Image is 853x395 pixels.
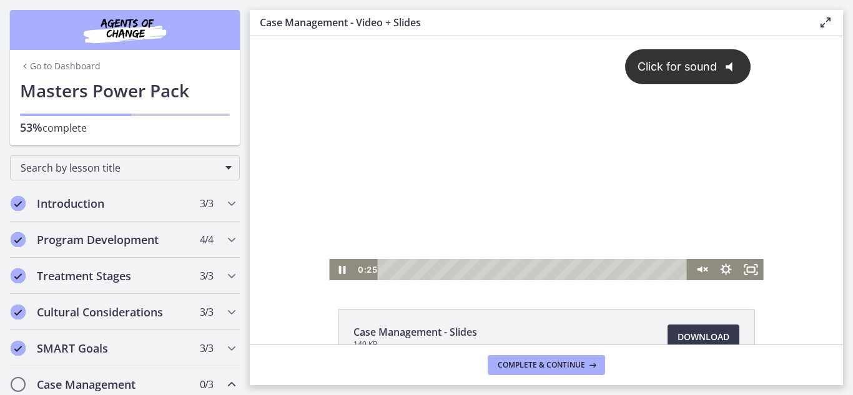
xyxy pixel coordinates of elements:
[353,339,477,349] span: 149 KB
[498,360,585,370] span: Complete & continue
[11,341,26,356] i: Completed
[200,268,213,283] span: 3 / 3
[11,305,26,319] i: Completed
[50,15,200,45] img: Agents of Change
[11,196,26,211] i: Completed
[20,120,230,135] p: complete
[11,268,26,283] i: Completed
[439,223,464,244] button: Unmute
[200,341,213,356] span: 3 / 3
[353,324,477,339] span: Case Management - Slides
[260,15,798,30] h3: Case Management - Video + Slides
[20,60,101,72] a: Go to Dashboard
[37,268,189,283] h2: Treatment Stages
[200,232,213,247] span: 4 / 4
[489,223,514,244] button: Fullscreen
[250,36,843,280] iframe: Video Lesson
[37,377,189,392] h2: Case Management
[37,341,189,356] h2: SMART Goals
[200,305,213,319] span: 3 / 3
[20,77,230,104] h1: Masters Power Pack
[21,161,219,175] span: Search by lesson title
[464,223,489,244] button: Show settings menu
[37,232,189,247] h2: Program Development
[20,120,42,135] span: 53%
[10,155,240,180] div: Search by lesson title
[37,305,189,319] h2: Cultural Considerations
[668,324,739,349] a: Download
[200,377,213,392] span: 0 / 3
[200,196,213,211] span: 3 / 3
[37,196,189,211] h2: Introduction
[11,232,26,247] i: Completed
[678,329,729,344] span: Download
[488,355,605,375] button: Complete & continue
